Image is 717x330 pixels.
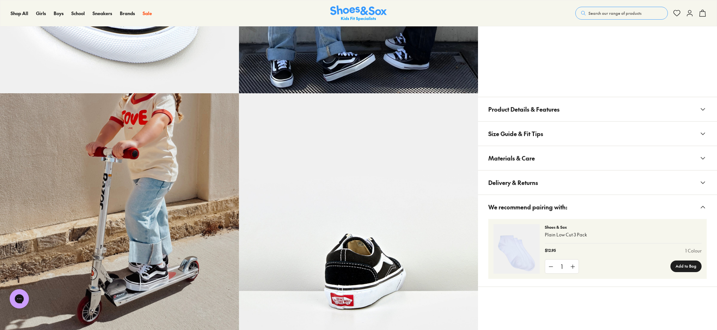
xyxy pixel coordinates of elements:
span: Size Guide & Fit Tips [488,124,543,143]
span: Sale [143,10,152,16]
span: Shop All [11,10,28,16]
img: SNS_Logo_Responsive.svg [330,5,387,21]
a: Shoes & Sox [330,5,387,21]
img: 4-356389_1 [493,224,540,274]
button: Size Guide & Fit Tips [478,122,717,146]
button: Materials & Care [478,146,717,170]
a: Brands [120,10,135,17]
span: Materials & Care [488,149,535,168]
span: Delivery & Returns [488,173,538,192]
p: Plain Low Cut 3 Pack [545,231,702,238]
a: Sale [143,10,152,17]
iframe: Gorgias live chat messenger [6,287,32,311]
p: $12.95 [545,247,556,254]
button: Delivery & Returns [478,170,717,195]
span: Boys [54,10,64,16]
button: We recommend pairing with: [478,195,717,219]
a: Sneakers [93,10,112,17]
span: Girls [36,10,46,16]
span: Search our range of products [589,10,642,16]
button: Add to Bag [670,261,702,272]
div: 1 [557,260,567,273]
p: Shoes & Sox [545,224,702,230]
span: We recommend pairing with: [488,197,567,216]
a: Girls [36,10,46,17]
a: Boys [54,10,64,17]
span: School [71,10,85,16]
a: 1 Colour [685,247,702,254]
a: Shop All [11,10,28,17]
span: Product Details & Features [488,100,560,119]
button: Search our range of products [575,7,668,20]
a: School [71,10,85,17]
button: Product Details & Features [478,97,717,121]
span: Sneakers [93,10,112,16]
span: Brands [120,10,135,16]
